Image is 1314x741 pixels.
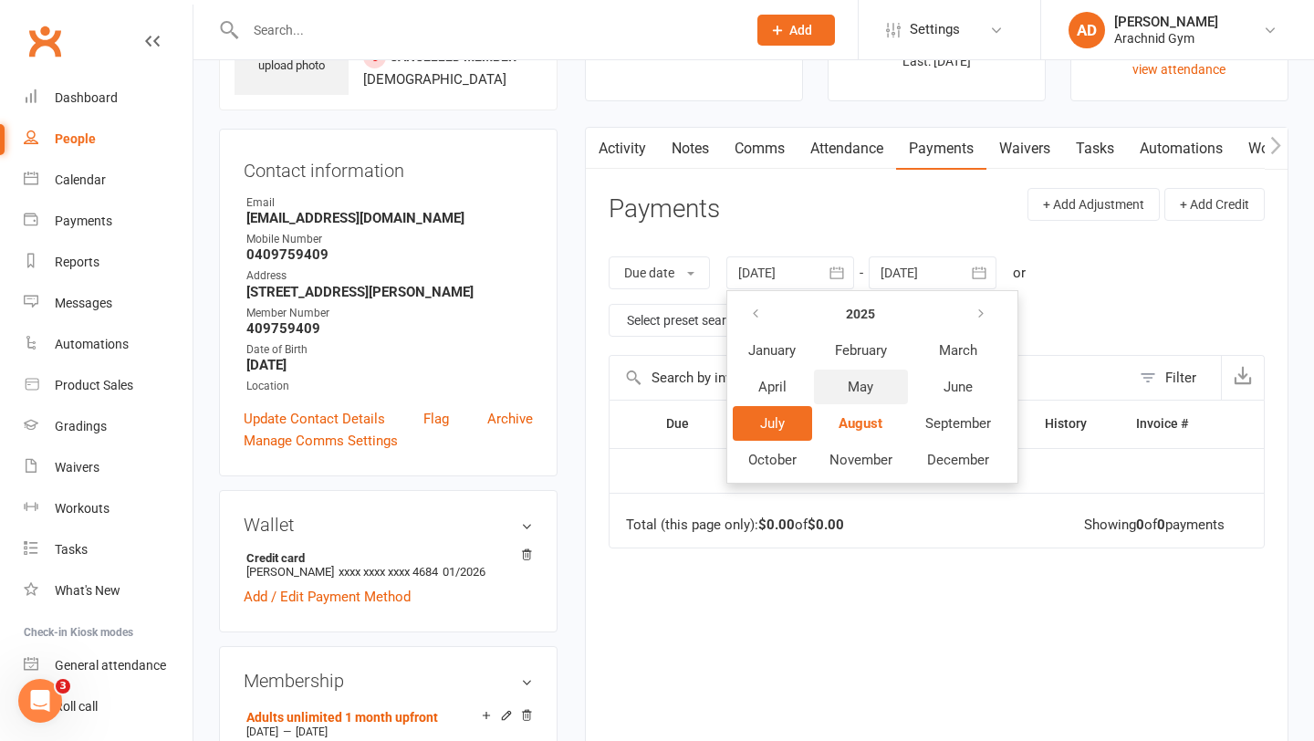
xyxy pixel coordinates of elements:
[1069,12,1105,48] div: AD
[240,17,734,43] input: Search...
[1131,356,1221,400] button: Filter
[910,333,1006,368] button: March
[246,246,533,263] strong: 0409759409
[814,443,908,477] button: November
[246,710,438,725] a: Adults unlimited 1 month upfront
[733,443,812,477] button: October
[55,542,88,557] div: Tasks
[244,586,411,608] a: Add / Edit Payment Method
[24,570,193,611] a: What's New
[246,551,524,565] strong: Credit card
[650,401,718,447] th: Due
[748,452,797,468] span: October
[944,379,973,395] span: June
[758,379,787,395] span: April
[55,460,99,475] div: Waivers
[896,128,986,170] a: Payments
[246,378,533,395] div: Location
[609,256,710,289] button: Due date
[55,255,99,269] div: Reports
[246,267,533,285] div: Address
[789,23,812,37] span: Add
[814,333,908,368] button: February
[760,415,785,432] span: July
[609,195,720,224] h3: Payments
[55,658,166,673] div: General attendance
[22,18,68,64] a: Clubworx
[1114,30,1218,47] div: Arachnid Gym
[56,679,70,694] span: 3
[733,333,812,368] button: January
[339,565,438,579] span: xxxx xxxx xxxx 4684
[55,337,129,351] div: Automations
[55,583,120,598] div: What's New
[24,283,193,324] a: Messages
[846,307,875,321] strong: 2025
[244,671,533,691] h3: Membership
[24,645,193,686] a: General attendance kiosk mode
[246,284,533,300] strong: [STREET_ADDRESS][PERSON_NAME]
[910,9,960,50] span: Settings
[55,419,107,433] div: Gradings
[246,210,533,226] strong: [EMAIL_ADDRESS][DOMAIN_NAME]
[722,128,798,170] a: Comms
[55,214,112,228] div: Payments
[808,517,844,533] strong: $0.00
[55,501,109,516] div: Workouts
[748,342,796,359] span: January
[927,452,989,468] span: December
[986,128,1063,170] a: Waivers
[246,357,533,373] strong: [DATE]
[24,447,193,488] a: Waivers
[244,430,398,452] a: Manage Comms Settings
[829,452,892,468] span: November
[246,231,533,248] div: Mobile Number
[910,406,1006,441] button: September
[925,415,991,432] span: September
[55,699,98,714] div: Roll call
[24,78,193,119] a: Dashboard
[757,15,835,46] button: Add
[24,488,193,529] a: Workouts
[363,71,506,88] span: [DEMOGRAPHIC_DATA]
[659,128,722,170] a: Notes
[24,201,193,242] a: Payments
[423,408,449,430] a: Flag
[24,119,193,160] a: People
[24,529,193,570] a: Tasks
[24,160,193,201] a: Calendar
[1114,14,1218,30] div: [PERSON_NAME]
[24,406,193,447] a: Gradings
[758,517,795,533] strong: $0.00
[939,342,977,359] span: March
[626,517,844,533] div: Total (this page only): of
[24,242,193,283] a: Reports
[814,406,908,441] button: August
[244,515,533,535] h3: Wallet
[1127,128,1236,170] a: Automations
[55,296,112,310] div: Messages
[717,401,847,447] th: Membership
[390,49,516,64] span: Cancelled member
[586,128,659,170] a: Activity
[24,686,193,727] a: Roll call
[1132,62,1225,77] a: view attendance
[443,565,485,579] span: 01/2026
[1120,401,1224,447] th: Invoice #
[798,128,896,170] a: Attendance
[717,448,943,494] td: No payments found.
[848,379,873,395] span: May
[1028,401,1120,447] th: History
[296,725,328,738] span: [DATE]
[246,320,533,337] strong: 409759409
[839,415,882,432] span: August
[733,406,812,441] button: July
[55,172,106,187] div: Calendar
[24,365,193,406] a: Product Sales
[1027,188,1160,221] button: + Add Adjustment
[246,194,533,212] div: Email
[910,370,1006,404] button: June
[733,370,812,404] button: April
[55,90,118,105] div: Dashboard
[1084,517,1225,533] div: Showing of payments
